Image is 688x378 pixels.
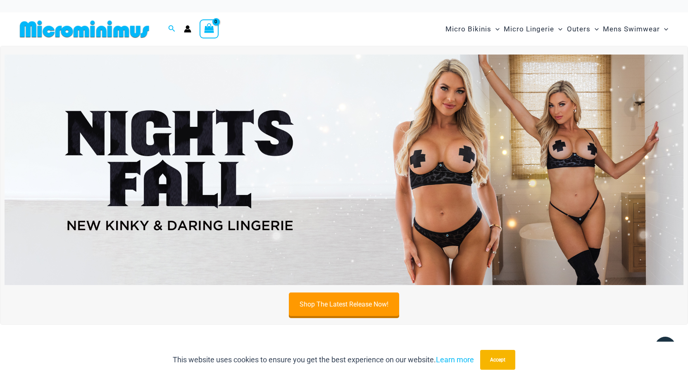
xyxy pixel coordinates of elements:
button: Accept [480,350,515,370]
img: MM SHOP LOGO FLAT [17,20,152,38]
nav: Site Navigation [442,15,671,43]
span: Menu Toggle [660,19,668,40]
span: Micro Lingerie [504,19,554,40]
a: Account icon link [184,25,191,33]
a: Shop The Latest Release Now! [289,292,399,316]
a: Micro BikinisMenu ToggleMenu Toggle [443,17,502,42]
a: Micro LingerieMenu ToggleMenu Toggle [502,17,564,42]
p: This website uses cookies to ensure you get the best experience on our website. [173,354,474,366]
span: Mens Swimwear [603,19,660,40]
span: Menu Toggle [554,19,562,40]
a: OutersMenu ToggleMenu Toggle [565,17,601,42]
a: Mens SwimwearMenu ToggleMenu Toggle [601,17,670,42]
span: Outers [567,19,590,40]
a: Learn more [436,355,474,364]
a: Search icon link [168,24,176,34]
span: Micro Bikinis [445,19,491,40]
span: Menu Toggle [590,19,599,40]
span: Menu Toggle [491,19,500,40]
img: Night's Fall Silver Leopard Pack [5,55,683,285]
a: View Shopping Cart, empty [200,19,219,38]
